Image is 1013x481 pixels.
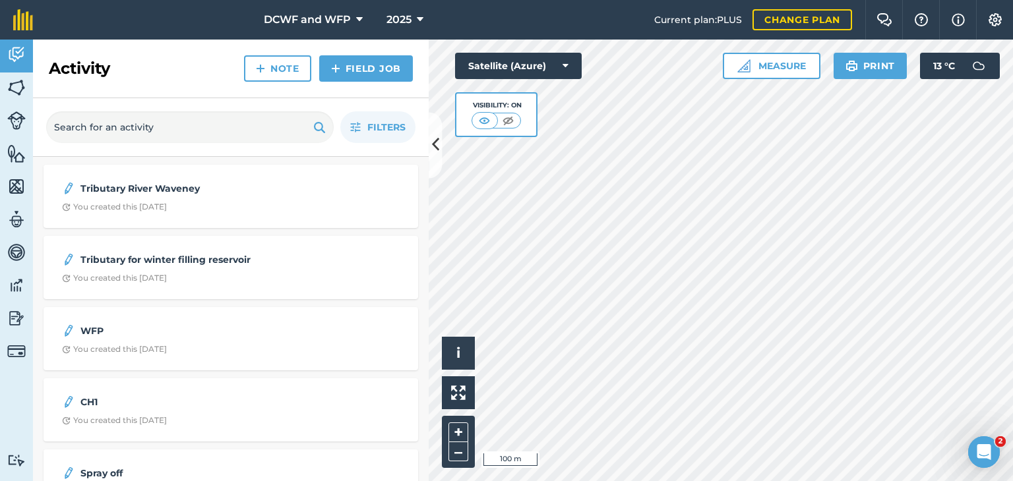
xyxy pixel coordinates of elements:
[313,119,326,135] img: svg+xml;base64,PHN2ZyB4bWxucz0iaHR0cDovL3d3dy53My5vcmcvMjAwMC9zdmciIHdpZHRoPSIxOSIgaGVpZ2h0PSIyNC...
[723,53,820,79] button: Measure
[51,315,410,362] a: WFPClock with arrow pointing clockwiseYou created this [DATE]
[62,274,71,283] img: Clock with arrow pointing clockwise
[62,252,75,268] img: svg+xml;base64,PD94bWwgdmVyc2lvbj0iMS4wIiBlbmNvZGluZz0idXRmLTgiPz4KPCEtLSBHZW5lcmF0b3I6IEFkb2JlIE...
[80,181,290,196] strong: Tributary River Waveney
[51,386,410,434] a: CH1Clock with arrow pointing clockwiseYou created this [DATE]
[968,436,1000,468] iframe: Intercom live chat
[62,465,75,481] img: svg+xml;base64,PD94bWwgdmVyc2lvbj0iMS4wIiBlbmNvZGluZz0idXRmLTgiPz4KPCEtLSBHZW5lcmF0b3I6IEFkb2JlIE...
[845,58,858,74] img: svg+xml;base64,PHN2ZyB4bWxucz0iaHR0cDovL3d3dy53My5vcmcvMjAwMC9zdmciIHdpZHRoPSIxOSIgaGVpZ2h0PSIyNC...
[62,416,71,425] img: Clock with arrow pointing clockwise
[834,53,907,79] button: Print
[448,442,468,461] button: –
[386,12,412,28] span: 2025
[62,181,75,196] img: svg+xml;base64,PD94bWwgdmVyc2lvbj0iMS4wIiBlbmNvZGluZz0idXRmLTgiPz4KPCEtLSBHZW5lcmF0b3I6IEFkb2JlIE...
[455,53,582,79] button: Satellite (Azure)
[49,58,110,79] h2: Activity
[51,173,410,220] a: Tributary River WaveneyClock with arrow pointing clockwiseYou created this [DATE]
[256,61,265,76] img: svg+xml;base64,PHN2ZyB4bWxucz0iaHR0cDovL3d3dy53My5vcmcvMjAwMC9zdmciIHdpZHRoPSIxNCIgaGVpZ2h0PSIyNC...
[952,12,965,28] img: svg+xml;base64,PHN2ZyB4bWxucz0iaHR0cDovL3d3dy53My5vcmcvMjAwMC9zdmciIHdpZHRoPSIxNyIgaGVpZ2h0PSIxNy...
[7,308,26,328] img: svg+xml;base64,PD94bWwgdmVyc2lvbj0iMS4wIiBlbmNvZGluZz0idXRmLTgiPz4KPCEtLSBHZW5lcmF0b3I6IEFkb2JlIE...
[62,344,167,354] div: You created this [DATE]
[46,111,334,143] input: Search for an activity
[987,13,1003,26] img: A cog icon
[264,12,351,28] span: DCWF and WFP
[62,203,71,212] img: Clock with arrow pointing clockwise
[7,111,26,130] img: svg+xml;base64,PD94bWwgdmVyc2lvbj0iMS4wIiBlbmNvZGluZz0idXRmLTgiPz4KPCEtLSBHZW5lcmF0b3I6IEFkb2JlIE...
[876,13,892,26] img: Two speech bubbles overlapping with the left bubble in the forefront
[7,275,26,295] img: svg+xml;base64,PD94bWwgdmVyc2lvbj0iMS4wIiBlbmNvZGluZz0idXRmLTgiPz4KPCEtLSBHZW5lcmF0b3I6IEFkb2JlIE...
[476,114,493,127] img: svg+xml;base64,PHN2ZyB4bWxucz0iaHR0cDovL3d3dy53My5vcmcvMjAwMC9zdmciIHdpZHRoPSI1MCIgaGVpZ2h0PSI0MC...
[13,9,33,30] img: fieldmargin Logo
[62,394,75,410] img: svg+xml;base64,PD94bWwgdmVyc2lvbj0iMS4wIiBlbmNvZGluZz0idXRmLTgiPz4KPCEtLSBHZW5lcmF0b3I6IEFkb2JlIE...
[7,177,26,196] img: svg+xml;base64,PHN2ZyB4bWxucz0iaHR0cDovL3d3dy53My5vcmcvMjAwMC9zdmciIHdpZHRoPSI1NiIgaGVpZ2h0PSI2MC...
[7,78,26,98] img: svg+xml;base64,PHN2ZyB4bWxucz0iaHR0cDovL3d3dy53My5vcmcvMjAwMC9zdmciIHdpZHRoPSI1NiIgaGVpZ2h0PSI2MC...
[442,337,475,370] button: i
[62,202,167,212] div: You created this [DATE]
[62,273,167,283] div: You created this [DATE]
[62,415,167,426] div: You created this [DATE]
[80,466,290,480] strong: Spray off
[340,111,415,143] button: Filters
[472,100,522,111] div: Visibility: On
[62,323,75,339] img: svg+xml;base64,PD94bWwgdmVyc2lvbj0iMS4wIiBlbmNvZGluZz0idXRmLTgiPz4KPCEtLSBHZW5lcmF0b3I6IEFkb2JlIE...
[752,9,852,30] a: Change plan
[367,120,406,134] span: Filters
[319,55,413,82] a: Field Job
[933,53,955,79] span: 13 ° C
[456,345,460,361] span: i
[966,53,992,79] img: svg+xml;base64,PD94bWwgdmVyc2lvbj0iMS4wIiBlbmNvZGluZz0idXRmLTgiPz4KPCEtLSBHZW5lcmF0b3I6IEFkb2JlIE...
[80,252,290,267] strong: Tributary for winter filling reservoir
[500,114,516,127] img: svg+xml;base64,PHN2ZyB4bWxucz0iaHR0cDovL3d3dy53My5vcmcvMjAwMC9zdmciIHdpZHRoPSI1MCIgaGVpZ2h0PSI0MC...
[7,342,26,360] img: svg+xml;base64,PD94bWwgdmVyc2lvbj0iMS4wIiBlbmNvZGluZz0idXRmLTgiPz4KPCEtLSBHZW5lcmF0b3I6IEFkb2JlIE...
[7,144,26,163] img: svg+xml;base64,PHN2ZyB4bWxucz0iaHR0cDovL3d3dy53My5vcmcvMjAwMC9zdmciIHdpZHRoPSI1NiIgaGVpZ2h0PSI2MC...
[331,61,340,76] img: svg+xml;base64,PHN2ZyB4bWxucz0iaHR0cDovL3d3dy53My5vcmcvMjAwMC9zdmciIHdpZHRoPSIxNCIgaGVpZ2h0PSIyNC...
[913,13,929,26] img: A question mark icon
[7,210,26,229] img: svg+xml;base64,PD94bWwgdmVyc2lvbj0iMS4wIiBlbmNvZGluZz0idXRmLTgiPz4KPCEtLSBHZW5lcmF0b3I6IEFkb2JlIE...
[80,395,290,409] strong: CH1
[62,345,71,354] img: Clock with arrow pointing clockwise
[737,59,751,72] img: Ruler icon
[51,244,410,291] a: Tributary for winter filling reservoirClock with arrow pointing clockwiseYou created this [DATE]
[451,385,466,400] img: Four arrows, one pointing top left, one top right, one bottom right and the last bottom left
[995,436,1006,447] span: 2
[80,324,290,338] strong: WFP
[7,454,26,467] img: svg+xml;base64,PD94bWwgdmVyc2lvbj0iMS4wIiBlbmNvZGluZz0idXRmLTgiPz4KPCEtLSBHZW5lcmF0b3I6IEFkb2JlIE...
[448,422,468,442] button: +
[7,45,26,65] img: svg+xml;base64,PD94bWwgdmVyc2lvbj0iMS4wIiBlbmNvZGluZz0idXRmLTgiPz4KPCEtLSBHZW5lcmF0b3I6IEFkb2JlIE...
[654,13,742,27] span: Current plan : PLUS
[244,55,311,82] a: Note
[7,242,26,262] img: svg+xml;base64,PD94bWwgdmVyc2lvbj0iMS4wIiBlbmNvZGluZz0idXRmLTgiPz4KPCEtLSBHZW5lcmF0b3I6IEFkb2JlIE...
[920,53,1000,79] button: 13 °C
